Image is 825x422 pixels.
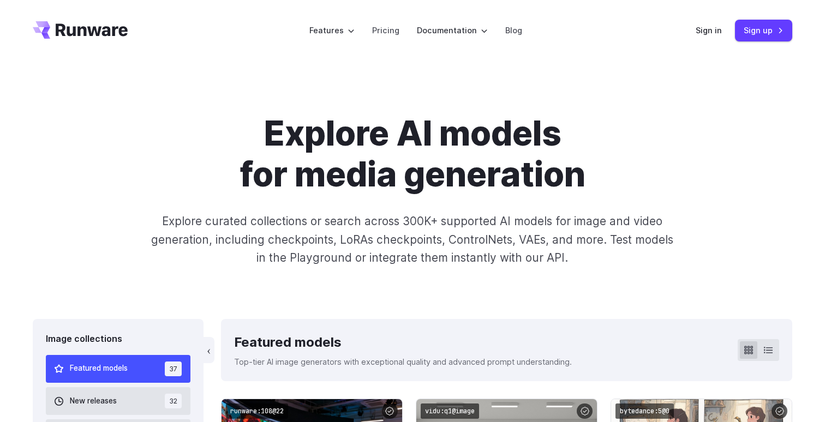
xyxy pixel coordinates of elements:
button: Featured models 37 [46,355,190,383]
code: runware:108@22 [226,403,288,419]
label: Documentation [417,24,488,37]
div: Image collections [46,332,190,346]
a: Blog [505,24,522,37]
code: bytedance:5@0 [615,403,674,419]
span: Featured models [70,363,128,375]
h1: Explore AI models for media generation [109,113,716,195]
code: vidu:q1@image [421,403,479,419]
a: Go to / [33,21,128,39]
p: Explore curated collections or search across 300K+ supported AI models for image and video genera... [147,212,678,267]
p: Top-tier AI image generators with exceptional quality and advanced prompt understanding. [234,355,572,368]
div: Featured models [234,332,572,353]
button: New releases 32 [46,387,190,415]
span: 37 [165,361,182,376]
a: Sign up [735,20,792,41]
span: 32 [165,394,182,408]
a: Pricing [372,24,399,37]
label: Features [309,24,355,37]
span: New releases [70,395,117,407]
a: Sign in [696,24,722,37]
button: ‹ [204,337,214,363]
